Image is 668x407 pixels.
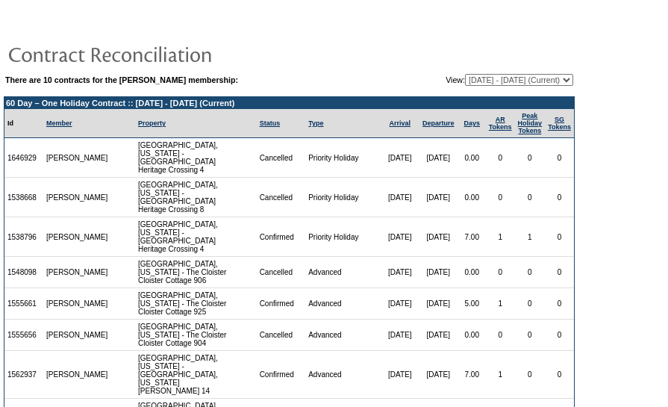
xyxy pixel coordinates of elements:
a: SGTokens [548,116,571,131]
b: There are 10 contracts for the [PERSON_NAME] membership: [5,75,238,84]
a: Status [260,119,281,127]
td: [DATE] [381,351,418,399]
td: 0.00 [458,178,486,217]
td: 0 [486,138,515,178]
td: 1555656 [4,320,43,351]
td: Advanced [305,288,381,320]
td: 0 [545,217,574,257]
td: 1555661 [4,288,43,320]
a: Days [463,119,480,127]
td: 1 [486,217,515,257]
a: Arrival [389,119,411,127]
td: 5.00 [458,288,486,320]
td: Confirmed [257,351,306,399]
td: Priority Holiday [305,217,381,257]
td: 60 Day – One Holiday Contract :: [DATE] - [DATE] (Current) [4,97,574,109]
td: 1 [515,217,546,257]
td: 0 [486,178,515,217]
td: [PERSON_NAME] [43,138,111,178]
td: 1562937 [4,351,43,399]
td: 0.00 [458,320,486,351]
td: [PERSON_NAME] [43,288,111,320]
td: Cancelled [257,320,306,351]
td: Confirmed [257,217,306,257]
td: 0 [545,257,574,288]
a: Member [46,119,72,127]
td: 0 [515,257,546,288]
td: [DATE] [381,217,418,257]
td: [DATE] [381,288,418,320]
td: [GEOGRAPHIC_DATA], [US_STATE] - [GEOGRAPHIC_DATA], [US_STATE] [PERSON_NAME] 14 [135,351,257,399]
td: 1538796 [4,217,43,257]
td: Confirmed [257,288,306,320]
td: [DATE] [381,257,418,288]
td: [PERSON_NAME] [43,257,111,288]
td: 7.00 [458,217,486,257]
td: 0 [545,178,574,217]
td: Cancelled [257,178,306,217]
td: Advanced [305,257,381,288]
td: [GEOGRAPHIC_DATA], [US_STATE] - [GEOGRAPHIC_DATA] Heritage Crossing 8 [135,178,257,217]
td: [PERSON_NAME] [43,217,111,257]
td: 0 [545,288,574,320]
td: 0 [545,320,574,351]
td: [DATE] [419,178,458,217]
td: 0.00 [458,257,486,288]
img: pgTtlContractReconciliation.gif [7,39,306,69]
td: 0 [515,288,546,320]
td: [DATE] [381,178,418,217]
td: [DATE] [419,138,458,178]
td: Cancelled [257,138,306,178]
td: 1538668 [4,178,43,217]
td: [GEOGRAPHIC_DATA], [US_STATE] - [GEOGRAPHIC_DATA] Heritage Crossing 4 [135,138,257,178]
td: 0 [515,351,546,399]
td: 0 [486,257,515,288]
td: [PERSON_NAME] [43,320,111,351]
td: [DATE] [381,320,418,351]
td: [DATE] [419,320,458,351]
td: Cancelled [257,257,306,288]
td: Id [4,109,43,138]
td: Priority Holiday [305,138,381,178]
td: View: [372,74,573,86]
td: 0 [515,320,546,351]
td: 0.00 [458,138,486,178]
td: Priority Holiday [305,178,381,217]
td: 0 [486,320,515,351]
td: [DATE] [419,351,458,399]
td: [GEOGRAPHIC_DATA], [US_STATE] - [GEOGRAPHIC_DATA] Heritage Crossing 4 [135,217,257,257]
td: [DATE] [419,257,458,288]
a: Type [308,119,323,127]
a: Departure [422,119,455,127]
td: [PERSON_NAME] [43,351,111,399]
td: 1 [486,288,515,320]
td: 0 [515,178,546,217]
td: 0 [515,138,546,178]
td: 7.00 [458,351,486,399]
td: 0 [545,138,574,178]
td: [GEOGRAPHIC_DATA], [US_STATE] - The Cloister Cloister Cottage 906 [135,257,257,288]
td: 1548098 [4,257,43,288]
td: Advanced [305,351,381,399]
td: [DATE] [381,138,418,178]
a: Peak HolidayTokens [518,112,543,134]
td: 1646929 [4,138,43,178]
td: Advanced [305,320,381,351]
td: [DATE] [419,288,458,320]
td: [GEOGRAPHIC_DATA], [US_STATE] - The Cloister Cloister Cottage 904 [135,320,257,351]
td: [GEOGRAPHIC_DATA], [US_STATE] - The Cloister Cloister Cottage 925 [135,288,257,320]
td: [PERSON_NAME] [43,178,111,217]
td: [DATE] [419,217,458,257]
a: Property [138,119,166,127]
td: 0 [545,351,574,399]
td: 1 [486,351,515,399]
a: ARTokens [489,116,512,131]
